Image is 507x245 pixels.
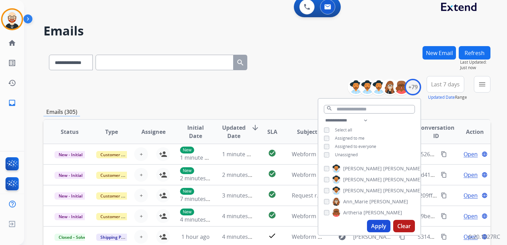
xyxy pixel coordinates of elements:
span: Unassigned [335,152,358,158]
span: [PERSON_NAME] [343,176,382,183]
span: + [140,171,143,179]
button: + [134,230,148,244]
span: 1 minute ago [222,150,256,158]
span: New - Initial [54,172,87,179]
mat-icon: check_circle [268,190,276,199]
mat-icon: search [326,105,332,111]
span: Closed – Solved [54,234,93,241]
span: + [140,233,143,241]
mat-icon: content_copy [399,234,405,240]
button: Updated Date [428,95,455,100]
span: Range [428,94,467,100]
button: Refresh [459,46,490,60]
mat-icon: language [481,151,488,157]
span: [PERSON_NAME] [383,187,422,194]
mat-icon: person_add [159,171,167,179]
mat-icon: check_circle [268,211,276,219]
span: 4 minutes ago [222,233,259,241]
mat-icon: check_circle [268,149,276,157]
span: 7 minutes ago [180,195,217,203]
p: New [180,167,194,174]
p: 0.20.1027RC [469,233,500,241]
span: Select all [335,127,352,133]
span: SLA [267,128,277,136]
span: [PERSON_NAME][EMAIL_ADDRESS][DOMAIN_NAME] [353,233,395,241]
span: Open [464,191,478,200]
button: New Email [423,46,456,60]
span: Assignee [141,128,166,136]
h2: Emails [43,24,490,38]
mat-icon: menu [478,80,486,88]
span: Open [464,171,478,179]
button: + [134,189,148,202]
span: Webform from [EMAIL_ADDRESS][PERSON_NAME][DOMAIN_NAME] on [DATE] [292,150,491,158]
span: Shipping Protection [96,234,143,241]
mat-icon: person_add [159,233,167,241]
mat-icon: history [8,79,16,87]
button: Last 7 days [427,76,464,93]
span: Last 7 days [431,83,460,86]
mat-icon: check_circle [268,170,276,178]
mat-icon: explore [338,233,346,241]
mat-icon: inbox [8,99,16,107]
span: Subject [297,128,317,136]
p: New [180,188,194,195]
span: Customer Support [96,213,141,220]
span: Request received] Resolve the issue and log your decision. ͏‌ ͏‌ ͏‌ ͏‌ ͏‌ ͏‌ ͏‌ ͏‌ ͏‌ ͏‌ ͏‌ ͏‌ ͏‌... [292,192,496,199]
span: Webform from [EMAIL_ADDRESS][DOMAIN_NAME] on [DATE] [292,233,448,241]
mat-icon: arrow_downward [251,124,259,132]
span: Just now [460,65,490,71]
mat-icon: content_copy [441,213,447,219]
mat-icon: home [8,39,16,47]
mat-icon: person_add [159,191,167,200]
span: Webform from [EMAIL_ADDRESS][DOMAIN_NAME] on [DATE] [292,171,448,179]
span: [PERSON_NAME] [343,187,382,194]
span: 4 minutes ago [222,212,259,220]
span: [PERSON_NAME] [343,165,382,172]
mat-icon: language [481,213,488,219]
th: Action [448,120,490,144]
p: New [180,209,194,215]
p: New [180,147,194,153]
span: Type [105,128,118,136]
span: Customer Support [96,172,141,179]
span: 2 minutes ago [180,174,217,182]
span: Customer Support [96,192,141,200]
span: [PERSON_NAME] [364,209,402,216]
mat-icon: language [481,172,488,178]
mat-icon: content_copy [441,192,447,199]
span: [PERSON_NAME] [383,176,422,183]
span: New - Initial [54,192,87,200]
button: + [134,209,148,223]
span: Assigned to everyone [335,143,376,149]
span: Artheria [343,209,362,216]
mat-icon: content_copy [441,172,447,178]
span: Last Updated: [460,60,490,65]
mat-icon: list_alt [8,59,16,67]
span: Open [464,212,478,220]
span: Webform from [EMAIL_ADDRESS][DOMAIN_NAME] on [DATE] [292,212,448,220]
span: New - Initial [54,213,87,220]
mat-icon: person_add [159,212,167,220]
span: New - Initial [54,151,87,158]
span: 4 minutes ago [180,216,217,223]
span: Open [464,150,478,158]
button: + [134,168,148,182]
mat-icon: check [268,232,276,240]
span: + [140,212,143,220]
mat-icon: language [481,192,488,199]
span: + [140,150,143,158]
mat-icon: person_add [159,150,167,158]
mat-icon: search [236,58,245,67]
mat-icon: content_copy [441,151,447,157]
mat-icon: content_copy [441,234,447,240]
div: +79 [405,79,421,95]
span: 2 minutes ago [222,171,259,179]
span: Open [464,233,478,241]
span: 1 hour ago [181,233,210,241]
button: Apply [367,220,390,232]
span: Updated Date [222,124,246,140]
img: avatar [2,10,22,29]
span: [PERSON_NAME] [383,165,422,172]
span: 3 minutes ago [222,192,259,199]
